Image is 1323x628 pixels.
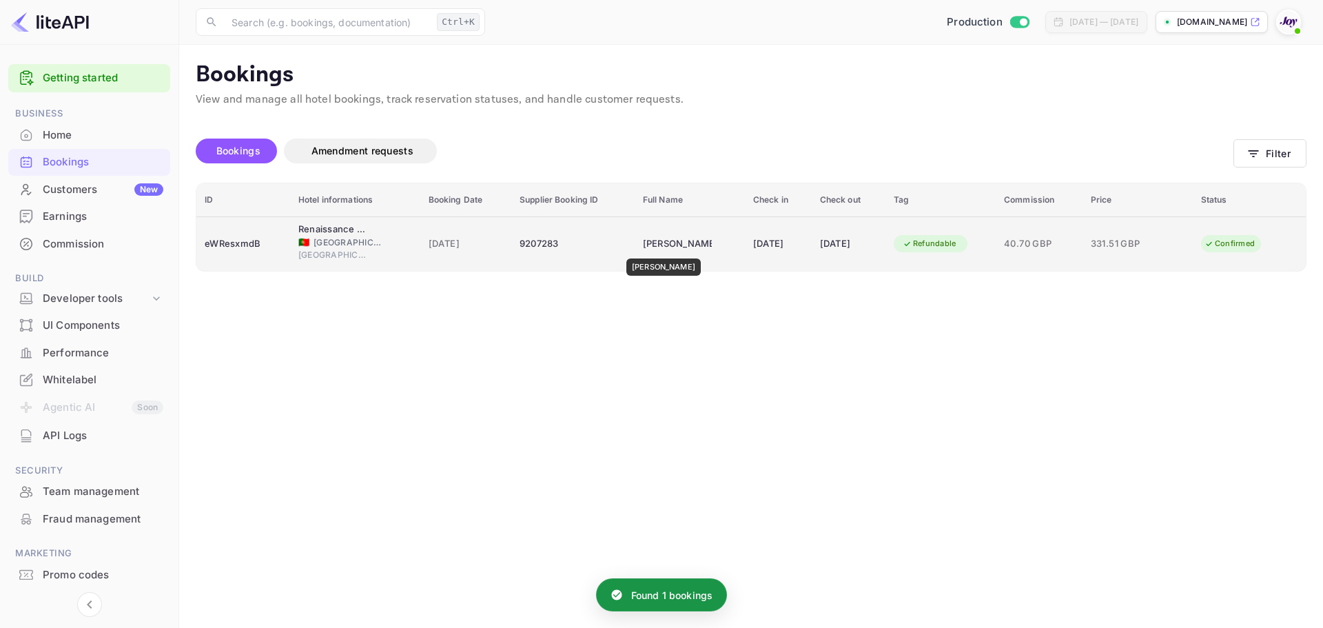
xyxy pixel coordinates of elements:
a: Fraud management [8,506,170,531]
div: Confirmed [1196,235,1264,252]
span: Amendment requests [311,145,413,156]
div: Renaissance Porto Lapa Hotel [298,223,367,236]
p: Found 1 bookings [631,588,712,602]
div: Whitelabel [8,367,170,394]
th: Check out [812,183,885,217]
div: 9207283 [520,233,626,255]
a: Bookings [8,149,170,174]
th: Hotel informations [290,183,420,217]
span: [DATE] [429,236,503,252]
div: Promo codes [43,567,163,583]
span: Production [947,14,1003,30]
div: UI Components [43,318,163,334]
div: Customers [43,182,163,198]
th: Supplier Booking ID [511,183,635,217]
p: Bookings [196,61,1306,89]
div: Commission [43,236,163,252]
div: Earnings [8,203,170,230]
span: 40.70 GBP [1004,236,1074,252]
div: [DATE] — [DATE] [1069,16,1138,28]
span: [GEOGRAPHIC_DATA] [298,249,367,261]
div: Refundable [894,235,965,252]
span: Marketing [8,546,170,561]
span: Build [8,271,170,286]
th: Tag [885,183,996,217]
span: Security [8,463,170,478]
a: CustomersNew [8,176,170,202]
div: [DATE] [820,233,877,255]
span: Portugal [298,238,309,247]
p: [DOMAIN_NAME] [1177,16,1247,28]
div: Whitelabel [43,372,163,388]
div: Promo codes [8,562,170,589]
a: API Logs [8,423,170,448]
div: account-settings tabs [196,139,1233,163]
span: 331.51 GBP [1091,236,1160,252]
th: Price [1083,183,1193,217]
div: Switch to Sandbox mode [941,14,1034,30]
div: New [134,183,163,196]
div: Home [8,122,170,149]
th: Commission [996,183,1083,217]
div: CustomersNew [8,176,170,203]
div: Bookings [43,154,163,170]
table: booking table [196,183,1306,271]
a: Getting started [43,70,163,86]
div: API Logs [43,428,163,444]
a: Team management [8,478,170,504]
a: Home [8,122,170,148]
div: Team management [43,484,163,500]
a: UI Components [8,312,170,338]
th: Full Name [635,183,745,217]
img: LiteAPI logo [11,11,89,33]
div: [DATE] [753,233,803,255]
input: Search (e.g. bookings, documentation) [223,8,431,36]
span: [GEOGRAPHIC_DATA] [314,236,382,249]
div: Fraud management [8,506,170,533]
th: Status [1193,183,1306,217]
span: Bookings [216,145,260,156]
th: Check in [745,183,812,217]
div: eWResxmdB [205,233,282,255]
button: Filter [1233,139,1306,168]
div: API Logs [8,423,170,449]
a: Promo codes [8,562,170,587]
a: Whitelabel [8,367,170,392]
div: Bookings [8,149,170,176]
div: Earnings [43,209,163,225]
th: Booking Date [420,183,511,217]
div: Performance [8,340,170,367]
div: Commission [8,231,170,258]
a: Earnings [8,203,170,229]
div: Fraud management [43,511,163,527]
a: Performance [8,340,170,365]
div: UI Components [8,312,170,339]
div: Performance [43,345,163,361]
div: Developer tools [8,287,170,311]
div: Home [43,128,163,143]
button: Collapse navigation [77,592,102,617]
div: Team management [8,478,170,505]
span: Business [8,106,170,121]
div: Ctrl+K [437,13,480,31]
div: Grace Enock-Fagbemi [643,233,712,255]
img: With Joy [1278,11,1300,33]
div: Getting started [8,64,170,92]
p: View and manage all hotel bookings, track reservation statuses, and handle customer requests. [196,92,1306,108]
div: Developer tools [43,291,150,307]
th: ID [196,183,290,217]
a: Commission [8,231,170,256]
